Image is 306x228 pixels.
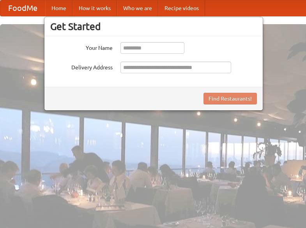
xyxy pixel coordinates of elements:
[73,0,117,16] a: How it works
[50,62,113,71] label: Delivery Address
[203,93,257,104] button: Find Restaurants!
[0,0,45,16] a: FoodMe
[158,0,205,16] a: Recipe videos
[50,42,113,52] label: Your Name
[45,0,73,16] a: Home
[117,0,158,16] a: Who we are
[50,21,257,32] h3: Get Started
